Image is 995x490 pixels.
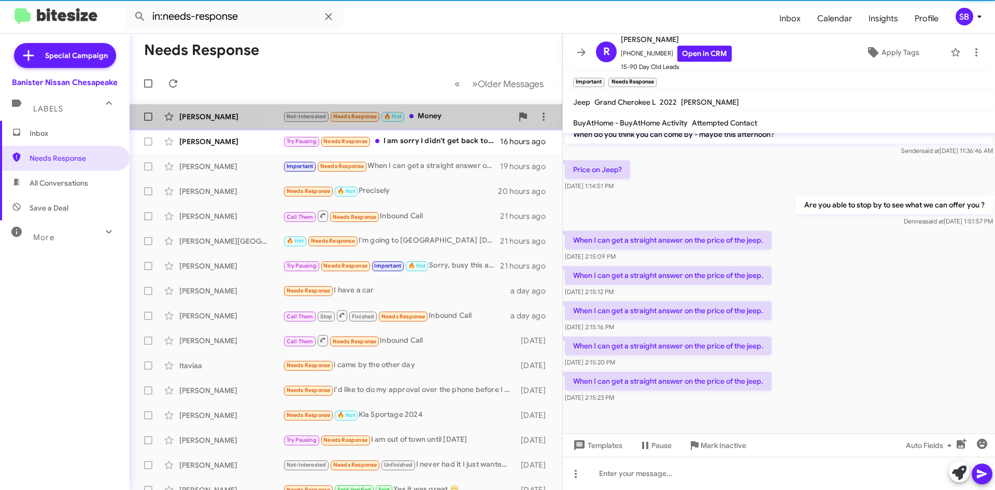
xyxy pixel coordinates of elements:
div: 19 hours ago [500,161,554,172]
div: I'd like to do my approval over the phone before I come due to the distance I have to travel [283,384,516,396]
div: Sorry, busy this afternoon have a car already [283,260,500,272]
span: Needs Response [323,262,367,269]
div: I never had it I just wanted to kbb the car [283,459,516,471]
a: Calendar [809,4,860,34]
button: SB [947,8,984,25]
div: Inbound Call [283,209,500,222]
div: Money [283,110,513,122]
span: 🔥 Hot [337,188,355,194]
div: [PERSON_NAME] [179,385,283,396]
span: Grand Cherokee L [594,97,656,107]
button: Apply Tags [839,43,945,62]
span: BuyAtHome - BuyAtHome Activity [573,118,688,128]
span: Needs Response [323,138,367,145]
div: [PERSON_NAME] [179,286,283,296]
span: [DATE] 2:15:09 PM [565,253,616,260]
a: Open in CRM [677,46,732,62]
div: Kia Sportage 2024 [283,409,516,421]
span: [DATE] 2:15:23 PM [565,394,614,401]
div: a day ago [510,286,554,296]
span: Needs Response [287,362,331,369]
div: [PERSON_NAME] [179,136,283,147]
span: Finished [352,313,375,320]
p: Are you able to stop by to see what we can offer you ? [796,195,993,214]
span: 2022 [660,97,677,107]
small: Needs Response [608,78,656,87]
div: 16 hours ago [500,136,554,147]
div: I'm going to [GEOGRAPHIC_DATA] [DATE] [283,235,500,247]
div: [PERSON_NAME][GEOGRAPHIC_DATA] [179,236,283,246]
span: [PERSON_NAME] [681,97,739,107]
span: Try Pausing [287,262,317,269]
span: Mark Inactive [701,436,746,455]
p: When I can get a straight answer on the price of the jeep. [565,372,772,390]
p: When I can get a straight answer on the price of the jeep. [565,337,772,355]
span: [DATE] 2:15:16 PM [565,323,614,331]
div: [PERSON_NAME] [179,186,283,197]
span: More [33,233,54,242]
small: Important [573,78,604,87]
div: [DATE] [516,335,554,346]
div: 21 hours ago [500,261,554,271]
span: said at [921,147,940,155]
div: [PERSON_NAME] [179,111,283,122]
a: Inbox [771,4,809,34]
span: Needs Response [30,153,118,163]
div: Banister Nissan Chesapeake [12,77,118,88]
div: [PERSON_NAME] [179,261,283,271]
span: Not-Interested [287,113,326,120]
span: Call Them [287,313,314,320]
div: Precisely [283,185,498,197]
div: When I can get a straight answer on the price of the jeep. [283,160,500,172]
div: SB [956,8,973,25]
span: Unfinished [384,461,413,468]
span: Not-Interested [287,461,326,468]
a: Special Campaign [14,43,116,68]
span: 🔥 Hot [287,237,304,244]
div: a day ago [510,311,554,321]
div: [DATE] [516,385,554,396]
a: Profile [906,4,947,34]
div: Inbound Call [283,309,510,322]
span: Inbox [30,128,118,138]
div: I am sorry I didn't get back to you. Working late so won't get there tonight. I told [PERSON_NAME... [283,135,500,147]
span: [DATE] 2:15:12 PM [565,288,614,296]
span: Needs Response [333,113,377,120]
div: 21 hours ago [500,211,554,221]
span: Needs Response [287,412,331,418]
a: Insights [860,4,906,34]
span: Apply Tags [882,43,919,62]
div: [PERSON_NAME] [179,410,283,421]
span: Important [287,163,314,170]
p: When I can get a straight answer on the price of the jeep. [565,231,772,249]
span: Needs Response [333,461,377,468]
span: Dennea [DATE] 1:51:57 PM [904,217,993,225]
span: said at [926,217,944,225]
div: I am out of town until [DATE] [283,434,516,446]
div: [DATE] [516,360,554,371]
span: 🔥 Hot [408,262,426,269]
p: Price on Jeep? [565,160,630,179]
span: Older Messages [478,78,544,90]
span: Stop [320,313,333,320]
span: Try Pausing [287,437,317,443]
span: Needs Response [333,338,377,345]
span: [DATE] 1:14:51 PM [565,182,614,190]
div: [DATE] [516,460,554,470]
button: Pause [631,436,680,455]
span: Needs Response [333,214,377,220]
span: [PHONE_NUMBER] [621,46,732,62]
button: Mark Inactive [680,436,755,455]
span: Templates [571,436,622,455]
div: [DATE] [516,410,554,421]
p: When I can get a straight answer on the price of the jeep. [565,301,772,320]
div: [PERSON_NAME] [179,335,283,346]
div: [PERSON_NAME] [179,435,283,445]
span: « [454,77,460,90]
span: » [472,77,478,90]
span: All Conversations [30,178,88,188]
div: i came by the other day [283,359,516,371]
